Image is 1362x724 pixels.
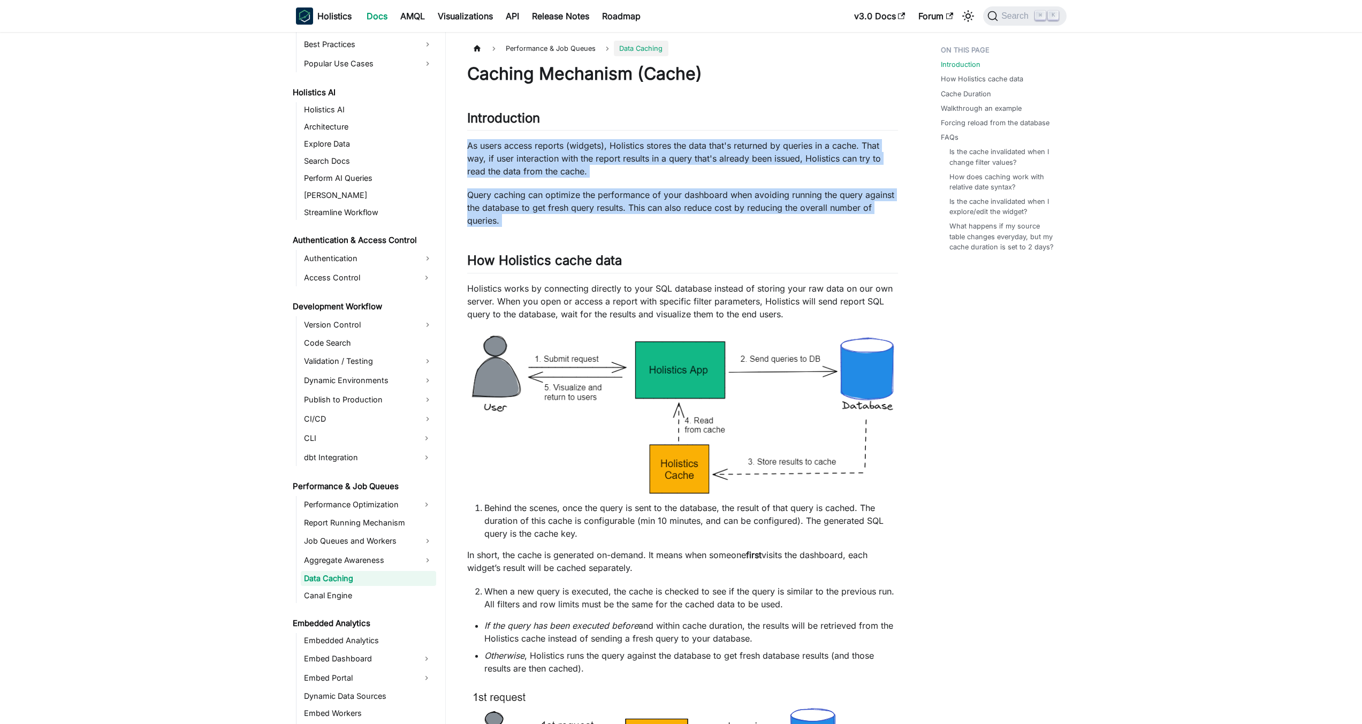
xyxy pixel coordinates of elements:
img: Holistics [296,7,313,25]
h2: How Holistics cache data [467,253,898,273]
a: Authentication & Access Control [290,233,436,248]
button: Expand sidebar category 'CLI' [417,430,436,447]
a: CLI [301,430,417,447]
button: Expand sidebar category 'Embed Dashboard' [417,650,436,667]
li: , Holistics runs the query against the database to get fresh database results (and those results ... [484,649,898,675]
img: Cache Mechanism [467,331,898,499]
a: Performance & Job Queues [290,479,436,494]
a: Perform AI Queries [301,171,436,186]
a: Holistics AI [290,85,436,100]
a: Introduction [941,59,980,70]
a: Popular Use Cases [301,55,436,72]
a: Search Docs [301,154,436,169]
a: Architecture [301,119,436,134]
a: Embed Portal [301,669,417,687]
a: HolisticsHolistics [296,7,352,25]
a: Job Queues and Workers [301,532,436,550]
a: Report Running Mechanism [301,515,436,530]
a: Release Notes [526,7,596,25]
a: Is the cache invalidated when I change filter values? [949,147,1056,167]
a: Performance Optimization [301,496,417,513]
span: Search [998,11,1035,21]
button: Switch between dark and light mode (currently light mode) [960,7,977,25]
a: Home page [467,41,488,56]
a: API [499,7,526,25]
a: dbt Integration [301,449,417,466]
a: Docs [360,7,394,25]
a: Code Search [301,336,436,350]
p: In short, the cache is generated on-demand. It means when someone visits the dashboard, each widg... [467,548,898,574]
span: Performance & Job Queues [500,41,601,56]
a: Validation / Testing [301,353,436,370]
a: Walkthrough an example [941,103,1022,113]
a: What happens if my source table changes everyday, but my cache duration is set to 2 days? [949,221,1056,252]
nav: Breadcrumbs [467,41,898,56]
li: Behind the scenes, once the query is sent to the database, the result of that query is cached. Th... [484,501,898,540]
button: Expand sidebar category 'Access Control' [417,269,436,286]
a: Embed Workers [301,706,436,721]
li: and within cache duration, the results will be retrieved from the Holistics cache instead of send... [484,619,898,645]
h2: Introduction [467,110,898,131]
strong: first [746,550,762,560]
a: Dynamic Environments [301,372,436,389]
a: Development Workflow [290,299,436,314]
a: Forcing reload from the database [941,118,1049,128]
a: Data Caching [301,571,436,586]
kbd: K [1048,11,1059,20]
a: Embedded Analytics [301,633,436,648]
a: [PERSON_NAME] [301,188,436,203]
a: Dynamic Data Sources [301,689,436,704]
a: Embedded Analytics [290,616,436,631]
nav: Docs sidebar [285,32,446,724]
a: Visualizations [431,7,499,25]
kbd: ⌘ [1035,11,1046,20]
a: Roadmap [596,7,647,25]
a: Canal Engine [301,588,436,603]
a: v3.0 Docs [848,7,912,25]
a: Cache Duration [941,89,991,99]
a: Authentication [301,250,436,267]
a: Aggregate Awareness [301,552,436,569]
a: Embed Dashboard [301,650,417,667]
a: Is the cache invalidated when I explore/edit the widget? [949,196,1056,217]
a: CI/CD [301,410,436,428]
span: Data Caching [614,41,668,56]
button: Search (Command+K) [983,6,1066,26]
li: When a new query is executed, the cache is checked to see if the query is similar to the previous... [484,585,898,611]
h1: Caching Mechanism (Cache) [467,63,898,85]
p: Holistics works by connecting directly to your SQL database instead of storing your raw data on o... [467,282,898,321]
p: Query caching can optimize the performance of your dashboard when avoiding running the query agai... [467,188,898,227]
button: Expand sidebar category 'Performance Optimization' [417,496,436,513]
a: How does caching work with relative date syntax? [949,172,1056,192]
b: Holistics [317,10,352,22]
a: Streamline Workflow [301,205,436,220]
a: AMQL [394,7,431,25]
em: If the query has been executed before [484,620,638,631]
a: Version Control [301,316,436,333]
a: FAQs [941,132,958,142]
a: Best Practices [301,36,436,53]
p: As users access reports (widgets), Holistics stores the data that's returned by queries in a cach... [467,139,898,178]
a: Publish to Production [301,391,436,408]
em: Otherwise [484,650,524,661]
a: Access Control [301,269,417,286]
a: Holistics AI [301,102,436,117]
button: Expand sidebar category 'dbt Integration' [417,449,436,466]
a: Explore Data [301,136,436,151]
a: Forum [912,7,960,25]
button: Expand sidebar category 'Embed Portal' [417,669,436,687]
a: How Holistics cache data [941,74,1023,84]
